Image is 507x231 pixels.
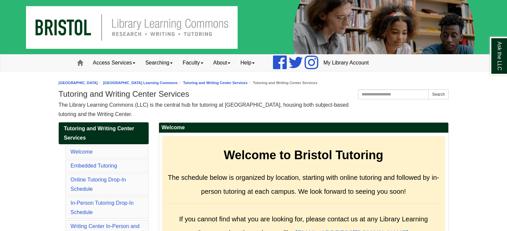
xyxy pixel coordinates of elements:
a: [GEOGRAPHIC_DATA] Learning Commons [103,81,178,85]
h1: Tutoring and Writing Center Services [59,89,449,99]
a: Faculty [178,55,208,71]
strong: Welcome to Bristol Tutoring [224,148,383,162]
span: The Library Learning Commons (LLC) is the central hub for tutoring at [GEOGRAPHIC_DATA], housing ... [59,102,349,117]
a: In-Person Tutoring Drop-In Schedule [71,200,134,215]
nav: breadcrumb [59,80,449,86]
button: Search [428,89,448,99]
h2: Welcome [159,123,448,133]
a: Welcome [71,149,93,155]
a: Online Tutoring Drop-In Schedule [71,177,126,192]
a: Tutoring and Writing Center Services [183,81,247,85]
a: Access Services [88,55,140,71]
a: Tutoring and Writing Center Services [59,122,149,144]
li: Tutoring and Writing Center Services [248,80,317,86]
a: About [208,55,236,71]
a: [GEOGRAPHIC_DATA] [59,81,98,85]
a: Searching [140,55,178,71]
a: Help [235,55,260,71]
a: Embedded Tutoring [71,163,117,169]
a: My Library Account [318,55,374,71]
span: The schedule below is organized by location, starting with online tutoring and followed by in-per... [168,174,439,195]
span: Tutoring and Writing Center Services [64,126,134,141]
